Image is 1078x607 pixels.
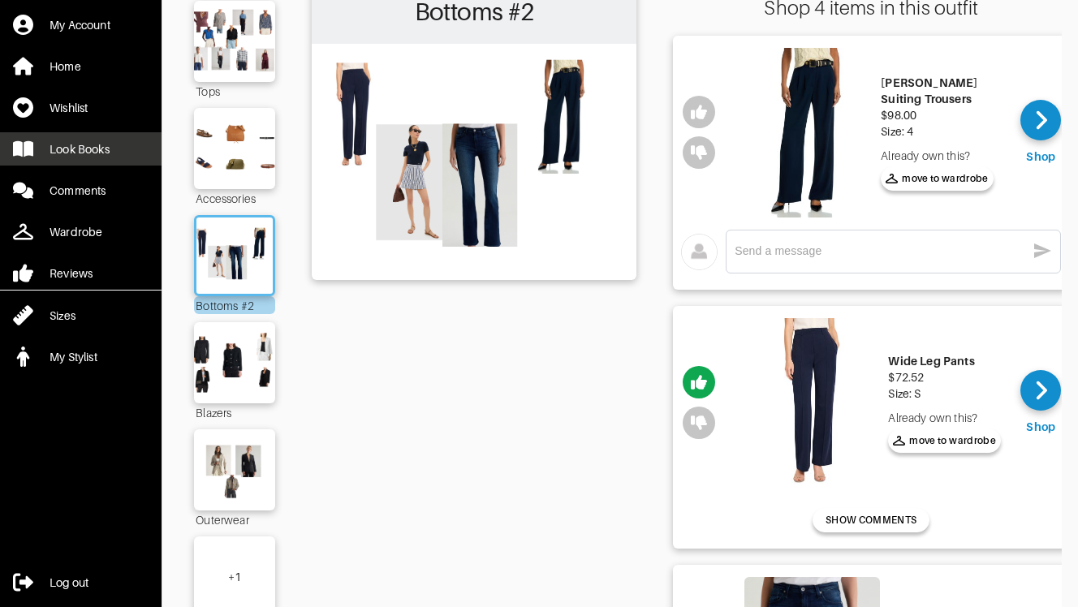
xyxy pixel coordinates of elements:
div: Reviews [50,265,93,282]
div: + 1 [228,569,241,585]
img: avatar [681,234,718,270]
div: Shop [1026,149,1055,165]
img: Outfit Accessories [188,116,281,181]
div: Tops [194,82,275,100]
div: My Stylist [50,349,97,365]
img: Outfit Outerwear [188,437,281,502]
div: Already own this? [888,410,1001,426]
div: Wide Leg Pants [888,353,1001,369]
div: Wishlist [50,100,88,116]
a: Shop [1020,100,1061,165]
img: Harry Suiting Trousers [737,48,873,217]
a: Shop [1020,370,1061,435]
button: SHOW COMMENTS [813,508,929,532]
div: My Account [50,17,110,33]
div: Outerwear [194,510,275,528]
button: move to wardrobe [881,166,994,191]
img: Outfit Tops [188,9,281,74]
div: Wardrobe [50,224,102,240]
div: Size: 4 [881,123,1008,140]
div: Home [50,58,81,75]
div: $72.52 [888,369,1001,385]
div: Accessories [194,189,275,207]
span: move to wardrobe [886,171,989,186]
div: Log out [50,575,88,591]
div: Look Books [50,141,110,157]
div: Shop [1026,419,1055,435]
div: [PERSON_NAME] Suiting Trousers [881,75,1008,107]
div: Size: S [888,385,1001,402]
div: Bottoms #2 [194,296,275,314]
div: Sizes [50,308,75,324]
span: move to wardrobe [893,433,996,448]
div: Blazers [194,403,275,421]
div: $98.00 [881,107,1008,123]
div: Comments [50,183,106,199]
img: Outfit Blazers [188,330,281,395]
img: Outfit Bottoms #2 [192,226,278,286]
img: Wide Leg Pants [744,318,880,488]
div: Already own this? [881,148,1008,164]
img: Outfit Bottoms #2 [320,52,628,269]
button: move to wardrobe [888,428,1001,453]
span: SHOW COMMENTS [826,513,916,527]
